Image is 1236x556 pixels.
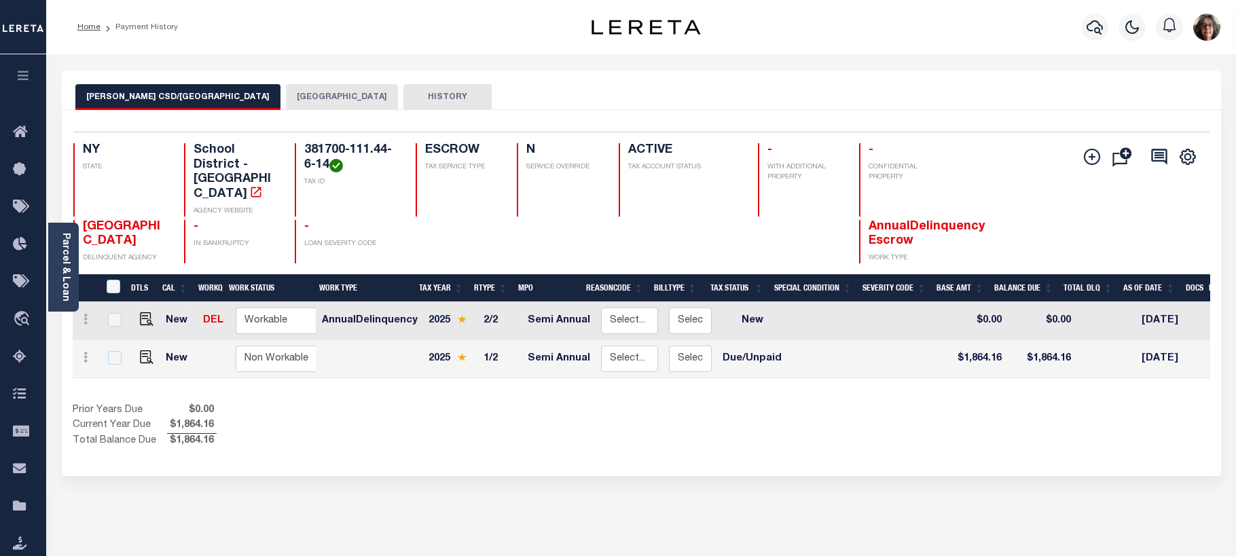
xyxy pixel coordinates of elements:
p: WITH ADDITIONAL PROPERTY [767,162,843,183]
th: ReasonCode: activate to sort column ascending [581,274,649,302]
td: Current Year Due [73,418,167,433]
td: Semi Annual [522,302,596,340]
h4: ESCROW [425,143,501,158]
a: DEL [203,316,223,325]
img: Star.svg [457,315,467,324]
p: TAX ID [304,177,399,187]
td: AnnualDelinquency [316,302,423,340]
td: 1/2 [478,340,522,378]
h4: N [526,143,602,158]
td: 2/2 [478,302,522,340]
th: &nbsp;&nbsp;&nbsp;&nbsp;&nbsp;&nbsp;&nbsp;&nbsp;&nbsp;&nbsp; [73,274,98,302]
td: Prior Years Due [73,403,167,418]
th: As of Date: activate to sort column ascending [1118,274,1180,302]
th: Base Amt: activate to sort column ascending [931,274,989,302]
th: Tax Year: activate to sort column ascending [414,274,469,302]
a: Home [77,23,101,31]
th: Total DLQ: activate to sort column ascending [1058,274,1118,302]
td: [DATE] [1136,340,1198,378]
td: 2025 [423,340,478,378]
button: [GEOGRAPHIC_DATA] [286,84,398,110]
h4: 381700-111.44-6-14 [304,143,399,172]
td: New [160,302,198,340]
td: $0.00 [1007,302,1076,340]
td: New [160,340,198,378]
h4: School District - [GEOGRAPHIC_DATA] [194,143,278,202]
p: WORK TYPE [869,253,953,263]
th: Work Type [314,274,414,302]
h4: ACTIVE [628,143,742,158]
th: CAL: activate to sort column ascending [157,274,193,302]
td: [DATE] [1136,302,1198,340]
p: TAX SERVICE TYPE [425,162,501,172]
span: [GEOGRAPHIC_DATA] [83,221,160,248]
th: BillType: activate to sort column ascending [649,274,702,302]
td: Total Balance Due [73,434,167,449]
p: STATE [83,162,168,172]
th: WorkQ [193,274,223,302]
p: CONFIDENTIAL PROPERTY [869,162,953,183]
h4: NY [83,143,168,158]
th: MPO [513,274,581,302]
img: logo-dark.svg [592,20,700,35]
span: $0.00 [167,403,217,418]
span: - [869,144,873,156]
td: $1,864.16 [1007,340,1076,378]
p: SERVICE OVERRIDE [526,162,602,172]
th: Docs [1180,274,1203,302]
th: RType: activate to sort column ascending [469,274,513,302]
button: [PERSON_NAME] CSD/[GEOGRAPHIC_DATA] [75,84,280,110]
th: Work Status [223,274,316,302]
th: Special Condition: activate to sort column ascending [769,274,857,302]
th: Balance Due: activate to sort column ascending [989,274,1058,302]
span: $1,864.16 [167,418,217,433]
td: 2025 [423,302,478,340]
td: Due/Unpaid [717,340,787,378]
p: TAX ACCOUNT STATUS [628,162,742,172]
span: - [304,221,309,233]
td: $1,864.16 [949,340,1007,378]
th: Tax Status: activate to sort column ascending [702,274,769,302]
button: HISTORY [403,84,492,110]
td: New [717,302,787,340]
img: Star.svg [457,353,467,362]
p: LOAN SEVERITY CODE [304,239,399,249]
span: - [194,221,198,233]
span: AnnualDelinquency Escrow [869,221,985,248]
li: Payment History [101,21,178,33]
p: AGENCY WEBSITE [194,206,278,217]
span: - [767,144,772,156]
p: DELINQUENT AGENCY [83,253,168,263]
p: IN BANKRUPTCY [194,239,278,249]
th: &nbsp; [98,274,126,302]
i: travel_explore [13,311,35,329]
td: Semi Annual [522,340,596,378]
td: $0.00 [949,302,1007,340]
th: DTLS [126,274,157,302]
a: Parcel & Loan [60,233,70,301]
th: Severity Code: activate to sort column ascending [857,274,931,302]
span: $1,864.16 [167,434,217,449]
